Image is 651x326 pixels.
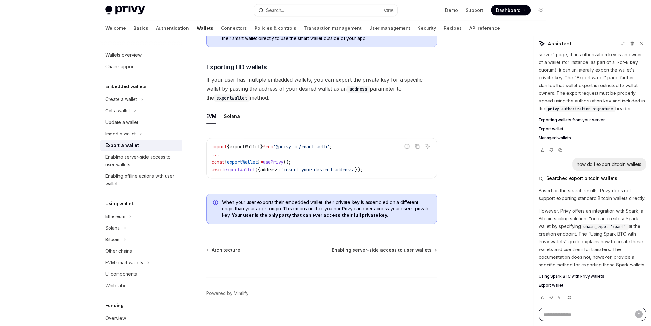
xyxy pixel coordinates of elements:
a: Support [466,7,483,13]
span: exportWallet [227,159,258,165]
button: Copy chat response [557,147,564,153]
div: how do i export bitcoin wallets [577,161,641,167]
span: Using Spark BTC with Privy wallets [539,274,604,279]
span: ... [212,151,219,157]
span: ; [330,144,332,150]
h5: Embedded wallets [105,83,147,90]
a: Enabling server-side access to user wallets [100,151,182,170]
code: address [347,86,370,93]
span: '@privy-io/react-auth' [273,144,330,150]
textarea: Ask a question... [539,308,646,321]
span: await [212,167,224,173]
img: light logo [105,6,145,15]
span: Architecture [212,247,240,253]
a: Demo [445,7,458,13]
a: Security [418,20,436,36]
a: Using Spark BTC with Privy wallets [539,274,646,279]
span: (); [283,159,291,165]
span: } [260,144,263,150]
a: Wallets [197,20,213,36]
a: Export wallet [539,283,646,288]
div: Solana [224,109,240,124]
span: usePrivy [263,159,283,165]
span: import [212,144,227,150]
span: Searched export bitcoin wallets [546,175,617,182]
button: Copy the contents from the code block [413,142,421,151]
div: EVM [206,109,216,124]
button: Reload last chat [566,294,573,301]
button: Report incorrect code [403,142,411,151]
span: Exporting wallets from your server [539,118,605,123]
a: Export a wallet [100,140,182,151]
span: ({ [255,167,260,173]
a: Connectors [221,20,247,36]
span: address: [260,167,281,173]
div: Chain support [105,63,135,70]
span: }); [355,167,363,173]
span: = [260,159,263,165]
a: Policies & controls [255,20,296,36]
div: Solana [105,224,120,232]
p: However, Privy offers an integration with Spark, a Bitcoin scaling solution. You can create a Spa... [539,207,646,269]
b: Your user is the only party that can ever access their full private key. [232,212,388,218]
div: Get a wallet [105,107,130,115]
span: Managed wallets [539,135,571,141]
h5: Funding [105,302,124,309]
button: Toggle Solana section [100,222,182,234]
button: Toggle dark mode [536,5,546,15]
a: User management [369,20,410,36]
svg: Info [213,200,219,206]
button: Toggle Create a wallet section [100,94,182,105]
button: Vote that response was not good [548,294,555,301]
span: Ctrl K [384,8,394,13]
div: EVM smart wallets [105,259,143,266]
a: Whitelabel [100,280,182,291]
span: Export wallet [539,283,563,288]
button: Searched export bitcoin wallets [539,175,646,182]
a: Transaction management [304,20,362,36]
a: Exporting wallets from your server [539,118,646,123]
div: Ethereum [105,213,125,220]
div: Import a wallet [105,130,136,138]
div: Whitelabel [105,282,128,289]
a: Overview [100,313,182,324]
span: Dashboard [496,7,521,13]
span: { [224,159,227,165]
span: Export wallet [539,126,563,132]
div: Bitcoin [105,236,119,243]
a: Other chains [100,245,182,257]
button: Copy chat response [557,294,564,301]
span: } [258,159,260,165]
div: Enabling server-side access to user wallets [105,153,178,168]
span: chain_type: 'spark' [583,224,626,229]
button: Toggle Get a wallet section [100,105,182,117]
button: Vote that response was good [539,294,546,301]
a: Basics [134,20,148,36]
button: Open search [254,4,397,16]
div: Update a wallet [105,118,138,126]
p: Based on the search results, Privy does not support exporting standard Bitcoin wallets directly. [539,187,646,202]
a: UI components [100,268,182,280]
span: const [212,159,224,165]
button: Send message [635,310,643,318]
span: Assistant [548,40,572,47]
a: Authentication [156,20,189,36]
span: exportWallet [224,167,255,173]
span: When your user exports their embedded wallet, their private key is assembled on a different origi... [222,199,430,218]
div: Export a wallet [105,142,139,149]
button: Vote that response was good [539,147,546,153]
h5: Using wallets [105,200,136,208]
a: Recipes [444,20,462,36]
a: Export wallet [539,126,646,132]
span: from [263,144,273,150]
button: Toggle Ethereum section [100,211,182,222]
span: exportWallet [230,144,260,150]
a: Wallets overview [100,49,182,61]
span: If your user has multiple embedded wallets, you can export the private key for a specific wallet ... [206,75,437,102]
span: 'insert-your-desired-address' [281,167,355,173]
div: Overview [105,314,126,322]
a: Enabling server-side access to user wallets [332,247,436,253]
div: UI components [105,270,137,278]
p: As explained on the "Exporting wallets from your server" page, if an authorization key is an owne... [539,43,646,112]
div: Create a wallet [105,95,137,103]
